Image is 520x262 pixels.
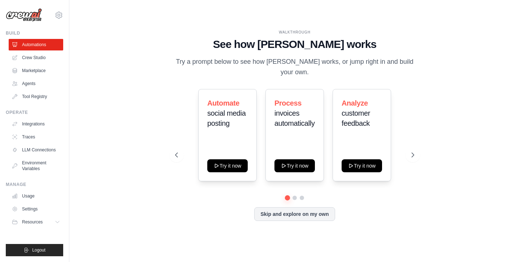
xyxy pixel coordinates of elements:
span: Automate [207,99,239,107]
a: Agents [9,78,63,89]
button: Logout [6,244,63,256]
a: Tool Registry [9,91,63,102]
button: Try it now [274,159,315,172]
a: Integrations [9,118,63,130]
span: Resources [22,219,43,225]
button: Try it now [207,159,248,172]
a: Usage [9,190,63,202]
iframe: Chat Widget [484,227,520,262]
a: Crew Studio [9,52,63,63]
a: Marketplace [9,65,63,76]
a: Environment Variables [9,157,63,174]
button: Try it now [342,159,382,172]
p: Try a prompt below to see how [PERSON_NAME] works, or jump right in and build your own. [175,57,414,78]
span: customer feedback [342,109,370,127]
button: Skip and explore on my own [254,207,335,221]
a: LLM Connections [9,144,63,156]
div: WALKTHROUGH [175,30,414,35]
h1: See how [PERSON_NAME] works [175,38,414,51]
a: Traces [9,131,63,143]
span: invoices automatically [274,109,315,127]
span: social media posting [207,109,246,127]
span: Analyze [342,99,368,107]
div: Manage [6,182,63,187]
button: Resources [9,216,63,228]
div: Operate [6,110,63,115]
span: Logout [32,247,45,253]
a: Automations [9,39,63,50]
span: Process [274,99,302,107]
a: Settings [9,203,63,215]
div: Build [6,30,63,36]
img: Logo [6,8,42,22]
